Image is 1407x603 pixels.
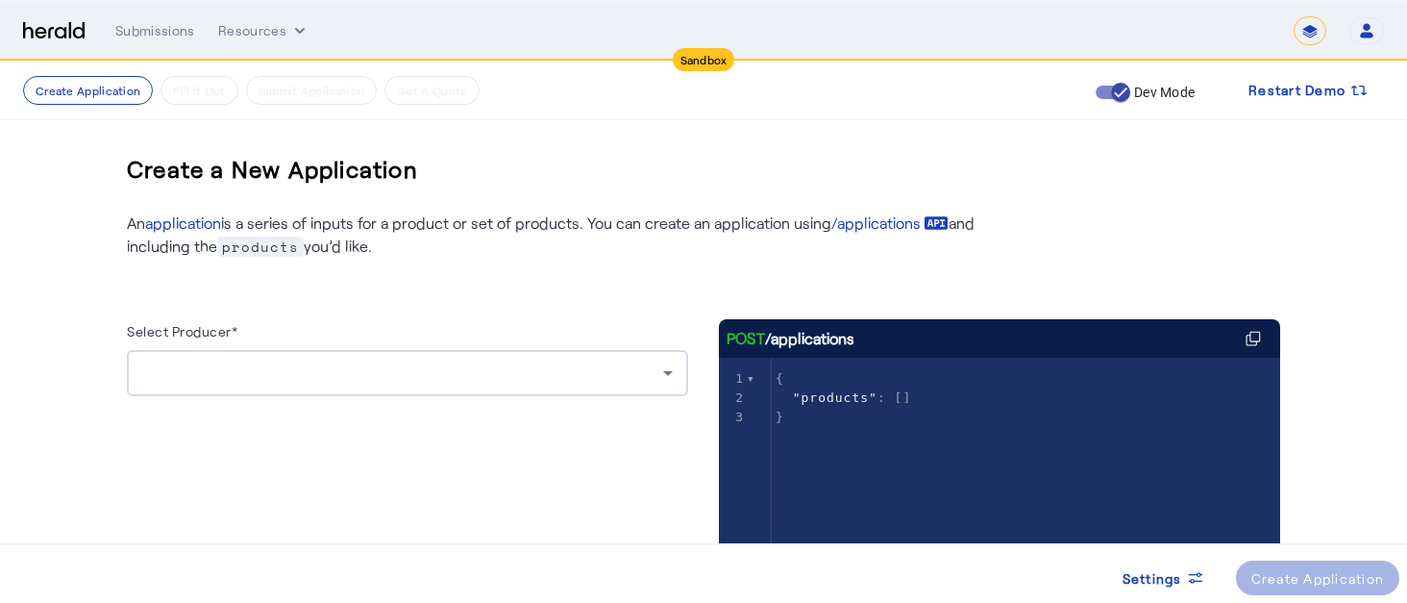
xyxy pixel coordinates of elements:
button: Create Application [23,76,153,105]
div: Submissions [115,21,195,40]
span: products [217,237,304,257]
button: Get A Quote [384,76,480,105]
div: 2 [719,389,747,408]
a: application [145,214,221,232]
span: } [776,410,784,424]
div: /applications [727,327,854,350]
label: Dev Mode [1130,83,1195,102]
label: Select Producer* [127,323,237,339]
div: 1 [719,369,747,389]
div: Sandbox [673,48,735,71]
button: Fill it Out [160,76,237,105]
span: POST [727,327,765,350]
button: Submit Application [246,76,377,105]
div: 3 [719,408,747,427]
span: { [776,371,784,386]
button: Restart Demo [1233,73,1384,108]
a: /applications [831,212,949,235]
span: : [] [776,390,911,405]
button: Resources dropdown menu [218,21,309,40]
h3: Create a New Application [127,138,418,200]
p: An is a series of inputs for a product or set of products. You can create an application using an... [127,212,992,258]
span: "products" [793,390,877,405]
img: Herald Logo [23,22,85,40]
span: Settings [1123,568,1182,589]
button: Settings [1107,561,1221,595]
span: Restart Demo [1248,79,1345,102]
